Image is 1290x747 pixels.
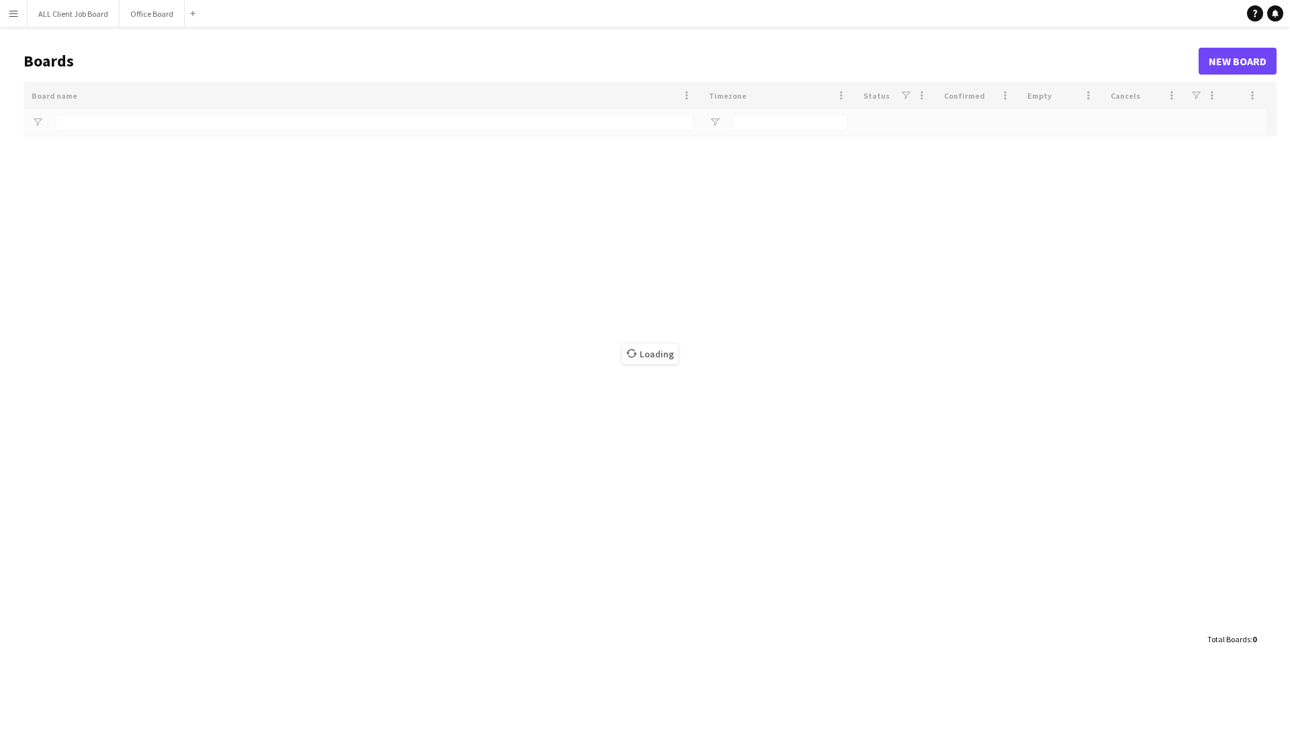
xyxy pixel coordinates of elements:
[28,1,120,27] button: ALL Client Job Board
[1207,626,1256,652] div: :
[24,51,1199,71] h1: Boards
[622,344,678,364] span: Loading
[1252,634,1256,644] span: 0
[1207,634,1250,644] span: Total Boards
[1199,48,1277,75] a: New Board
[120,1,185,27] button: Office Board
